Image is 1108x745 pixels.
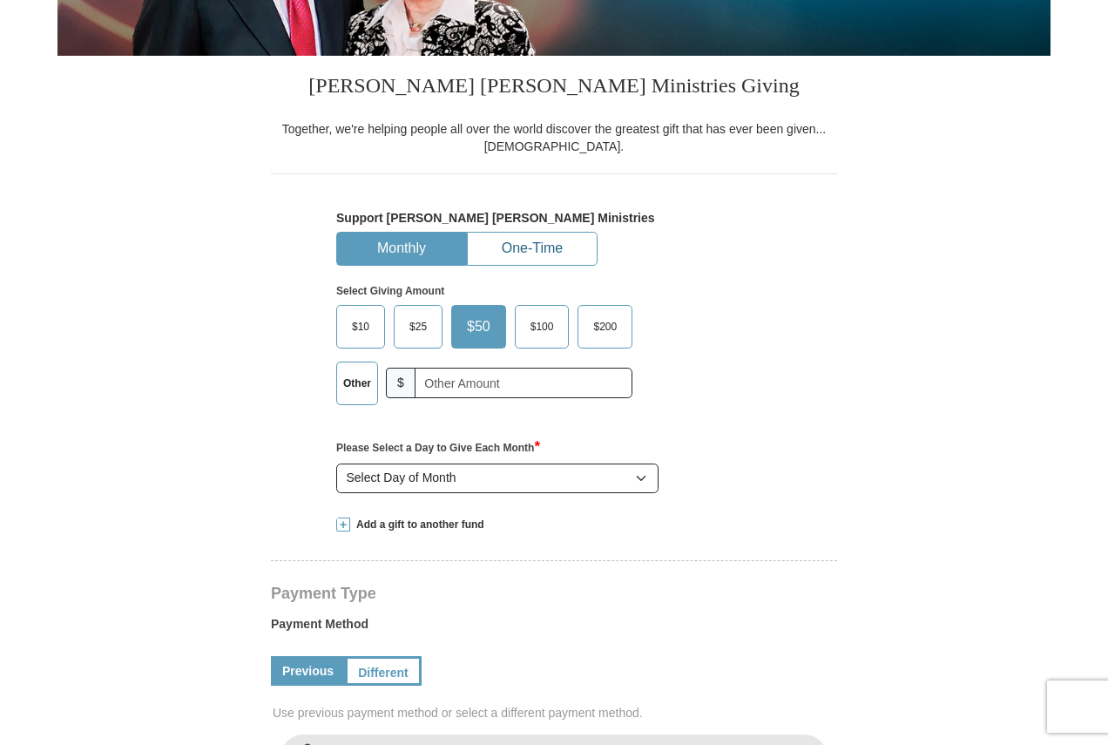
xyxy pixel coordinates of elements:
[458,314,499,340] span: $50
[350,518,484,532] span: Add a gift to another fund
[345,656,422,686] a: Different
[271,615,837,641] label: Payment Method
[584,314,625,340] span: $200
[337,233,466,265] button: Monthly
[401,314,436,340] span: $25
[386,368,415,398] span: $
[336,285,444,297] strong: Select Giving Amount
[271,586,837,600] h4: Payment Type
[271,56,837,120] h3: [PERSON_NAME] [PERSON_NAME] Ministries Giving
[337,362,377,404] label: Other
[415,368,632,398] input: Other Amount
[343,314,378,340] span: $10
[336,442,540,454] strong: Please Select a Day to Give Each Month
[271,120,837,155] div: Together, we're helping people all over the world discover the greatest gift that has ever been g...
[522,314,563,340] span: $100
[468,233,597,265] button: One-Time
[273,704,839,721] span: Use previous payment method or select a different payment method.
[336,211,772,226] h5: Support [PERSON_NAME] [PERSON_NAME] Ministries
[271,656,345,686] a: Previous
